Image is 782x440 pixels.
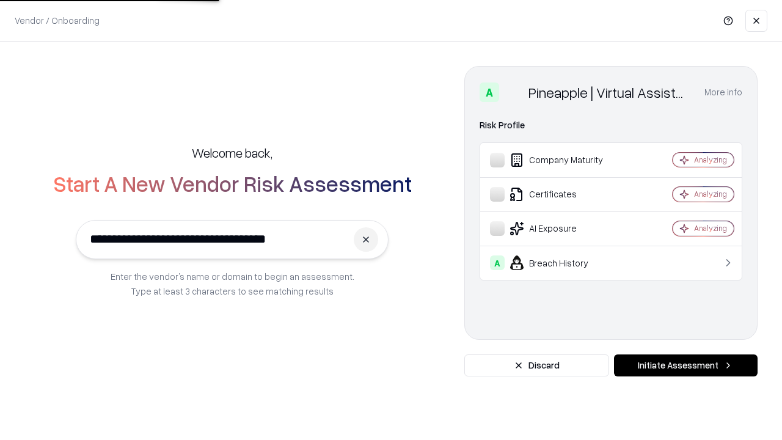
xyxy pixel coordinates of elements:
[480,82,499,102] div: A
[490,255,636,270] div: Breach History
[15,14,100,27] p: Vendor / Onboarding
[490,187,636,202] div: Certificates
[614,354,758,376] button: Initiate Assessment
[480,118,742,133] div: Risk Profile
[490,153,636,167] div: Company Maturity
[694,155,727,165] div: Analyzing
[464,354,609,376] button: Discard
[704,81,742,103] button: More info
[694,189,727,199] div: Analyzing
[53,171,412,196] h2: Start A New Vendor Risk Assessment
[694,223,727,233] div: Analyzing
[490,221,636,236] div: AI Exposure
[504,82,524,102] img: Pineapple | Virtual Assistant Agency
[192,144,272,161] h5: Welcome back,
[111,269,354,298] p: Enter the vendor’s name or domain to begin an assessment. Type at least 3 characters to see match...
[490,255,505,270] div: A
[528,82,690,102] div: Pineapple | Virtual Assistant Agency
